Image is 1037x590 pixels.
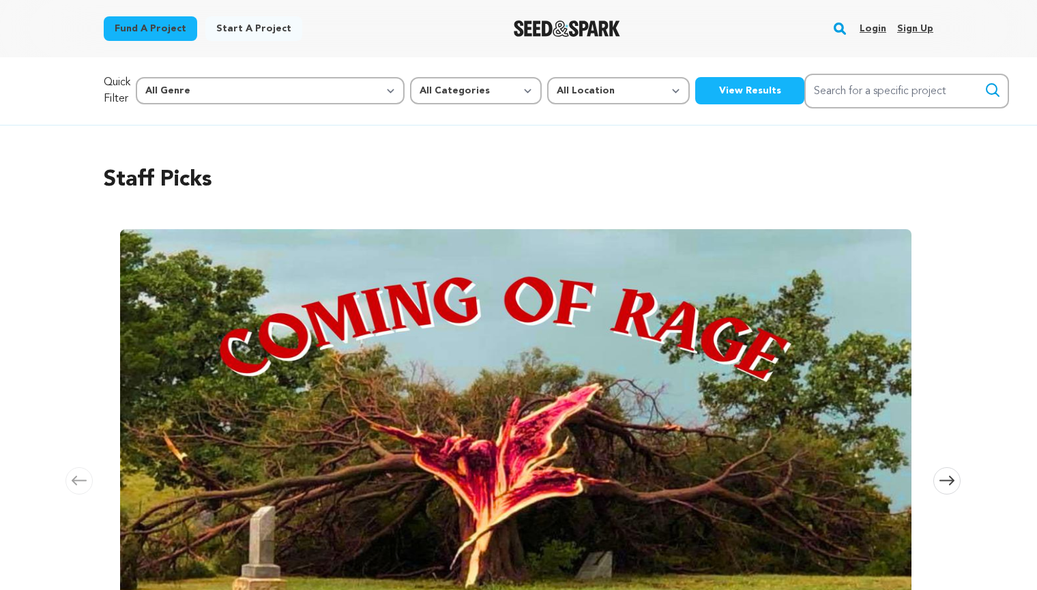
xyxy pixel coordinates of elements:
[104,16,197,41] a: Fund a project
[514,20,621,37] a: Seed&Spark Homepage
[104,164,933,196] h2: Staff Picks
[104,74,130,107] p: Quick Filter
[514,20,621,37] img: Seed&Spark Logo Dark Mode
[860,18,886,40] a: Login
[804,74,1009,108] input: Search for a specific project
[897,18,933,40] a: Sign up
[205,16,302,41] a: Start a project
[695,77,804,104] button: View Results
